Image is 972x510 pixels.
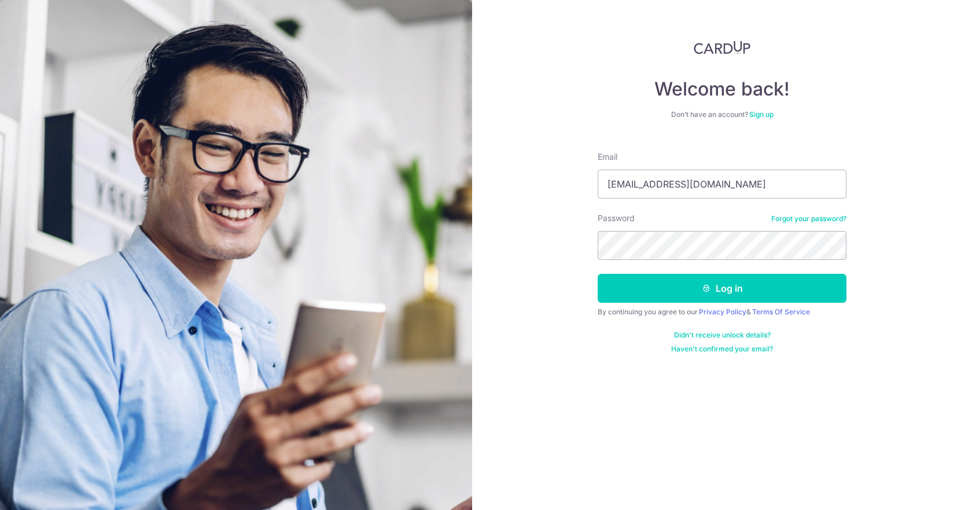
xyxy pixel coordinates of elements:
h4: Welcome back! [598,78,846,101]
label: Email [598,151,617,163]
div: By continuing you agree to our & [598,307,846,317]
input: Enter your Email [598,170,846,199]
a: Didn't receive unlock details? [674,331,771,340]
button: Log in [598,274,846,303]
a: Sign up [749,110,774,119]
div: Don’t have an account? [598,110,846,119]
a: Haven't confirmed your email? [671,344,773,354]
a: Forgot your password? [771,214,846,223]
a: Privacy Policy [699,307,746,316]
a: Terms Of Service [752,307,810,316]
img: CardUp Logo [694,41,750,54]
label: Password [598,212,635,224]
